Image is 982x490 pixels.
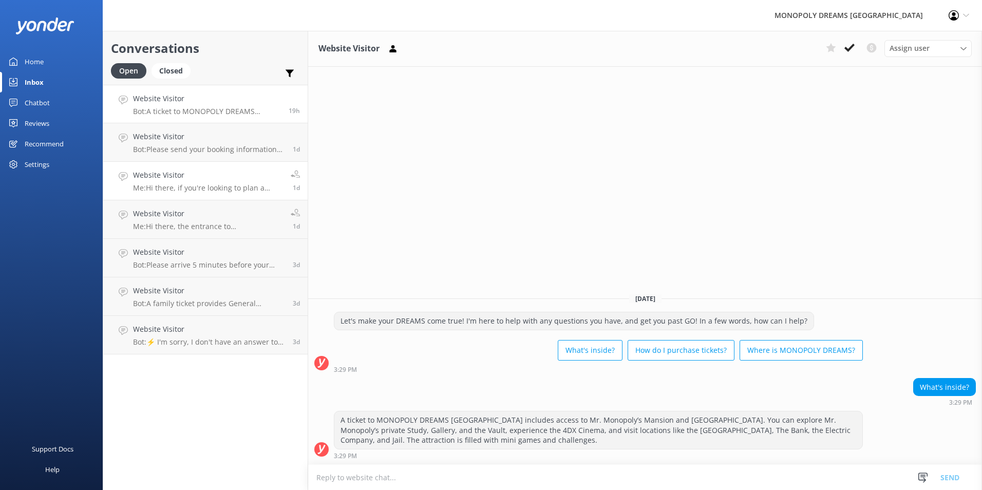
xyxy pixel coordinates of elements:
[334,411,862,449] div: A ticket to MONOPOLY DREAMS [GEOGRAPHIC_DATA] includes access to Mr. Monopoly’s Mansion and [GEOG...
[133,222,283,231] p: Me: Hi there, the entrance to [GEOGRAPHIC_DATA]'s carpark can be found on [GEOGRAPHIC_DATA], clos...
[25,154,49,175] div: Settings
[740,340,863,361] button: Where is MONOPOLY DREAMS?
[152,63,191,79] div: Closed
[558,340,622,361] button: What's inside?
[293,183,300,192] span: Oct 14 2025 10:28am (UTC +11:00) Australia/Sydney
[289,106,300,115] span: Oct 14 2025 03:29pm (UTC +11:00) Australia/Sydney
[913,399,976,406] div: Oct 14 2025 03:29pm (UTC +11:00) Australia/Sydney
[334,367,357,373] strong: 3:29 PM
[103,200,308,239] a: Website VisitorMe:Hi there, the entrance to [GEOGRAPHIC_DATA]'s carpark can be found on [GEOGRAPH...
[133,107,281,116] p: Bot: A ticket to MONOPOLY DREAMS [GEOGRAPHIC_DATA] includes access to Mr. Monopoly’s Mansion and ...
[293,145,300,154] span: Oct 14 2025 10:45am (UTC +11:00) Australia/Sydney
[133,145,285,154] p: Bot: Please send your booking information to [EMAIL_ADDRESS][DOMAIN_NAME], and one of our friendl...
[152,65,196,76] a: Closed
[884,40,972,56] div: Assign User
[133,324,285,335] h4: Website Visitor
[111,39,300,58] h2: Conversations
[25,72,44,92] div: Inbox
[628,340,734,361] button: How do I purchase tickets?
[949,400,972,406] strong: 3:29 PM
[890,43,930,54] span: Assign user
[103,123,308,162] a: Website VisitorBot:Please send your booking information to [EMAIL_ADDRESS][DOMAIN_NAME], and one ...
[133,247,285,258] h4: Website Visitor
[334,366,863,373] div: Oct 14 2025 03:29pm (UTC +11:00) Australia/Sydney
[25,134,64,154] div: Recommend
[133,337,285,347] p: Bot: ⚡ I'm sorry, I don't have an answer to your question. Could you please try rephrasing your q...
[15,17,74,34] img: yonder-white-logo.png
[32,439,73,459] div: Support Docs
[133,131,285,142] h4: Website Visitor
[133,260,285,270] p: Bot: Please arrive 5 minutes before your entry time. If you're running later than your session ti...
[293,260,300,269] span: Oct 12 2025 09:53am (UTC +11:00) Australia/Sydney
[103,85,308,123] a: Website VisitorBot:A ticket to MONOPOLY DREAMS [GEOGRAPHIC_DATA] includes access to Mr. Monopoly’...
[133,208,283,219] h4: Website Visitor
[103,239,308,277] a: Website VisitorBot:Please arrive 5 minutes before your entry time. If you're running later than y...
[111,65,152,76] a: Open
[334,453,357,459] strong: 3:29 PM
[334,312,814,330] div: Let's make your DREAMS come true! I'm here to help with any questions you have, and get you past ...
[111,63,146,79] div: Open
[293,222,300,231] span: Oct 14 2025 10:26am (UTC +11:00) Australia/Sydney
[103,162,308,200] a: Website VisitorMe:Hi there, if you're looking to plan a school excursion, prices and resources ca...
[133,169,283,181] h4: Website Visitor
[293,299,300,308] span: Oct 12 2025 08:42am (UTC +11:00) Australia/Sydney
[318,42,380,55] h3: Website Visitor
[25,113,49,134] div: Reviews
[45,459,60,480] div: Help
[629,294,662,303] span: [DATE]
[914,379,975,396] div: What's inside?
[103,277,308,316] a: Website VisitorBot:A family ticket provides General Admission for either 2 Adults and 2 Children,...
[25,92,50,113] div: Chatbot
[293,337,300,346] span: Oct 11 2025 06:42pm (UTC +11:00) Australia/Sydney
[133,183,283,193] p: Me: Hi there, if you're looking to plan a school excursion, prices and resources can be found her...
[133,93,281,104] h4: Website Visitor
[103,316,308,354] a: Website VisitorBot:⚡ I'm sorry, I don't have an answer to your question. Could you please try rep...
[334,452,863,459] div: Oct 14 2025 03:29pm (UTC +11:00) Australia/Sydney
[133,285,285,296] h4: Website Visitor
[25,51,44,72] div: Home
[133,299,285,308] p: Bot: A family ticket provides General Admission for either 2 Adults and 2 Children, or 1 Adult an...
